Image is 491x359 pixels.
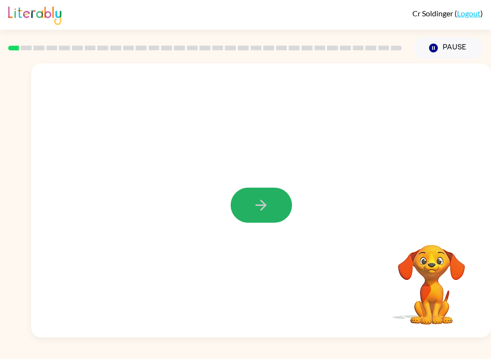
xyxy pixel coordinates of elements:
[457,9,480,18] a: Logout
[412,9,483,18] div: ( )
[413,37,483,59] button: Pause
[8,4,61,25] img: Literably
[384,230,479,326] video: Your browser must support playing .mp4 files to use Literably. Please try using another browser.
[412,9,455,18] span: Cr Soldinger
